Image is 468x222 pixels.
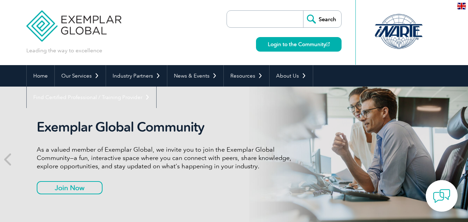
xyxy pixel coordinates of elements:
[256,37,342,52] a: Login to the Community
[37,181,103,194] a: Join Now
[27,65,54,87] a: Home
[326,42,330,46] img: open_square.png
[167,65,223,87] a: News & Events
[270,65,313,87] a: About Us
[27,87,156,108] a: Find Certified Professional / Training Provider
[457,3,466,9] img: en
[106,65,167,87] a: Industry Partners
[224,65,269,87] a: Resources
[55,65,106,87] a: Our Services
[26,47,102,54] p: Leading the way to excellence
[433,187,450,205] img: contact-chat.png
[37,145,297,170] p: As a valued member of Exemplar Global, we invite you to join the Exemplar Global Community—a fun,...
[303,11,341,27] input: Search
[37,119,297,135] h2: Exemplar Global Community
